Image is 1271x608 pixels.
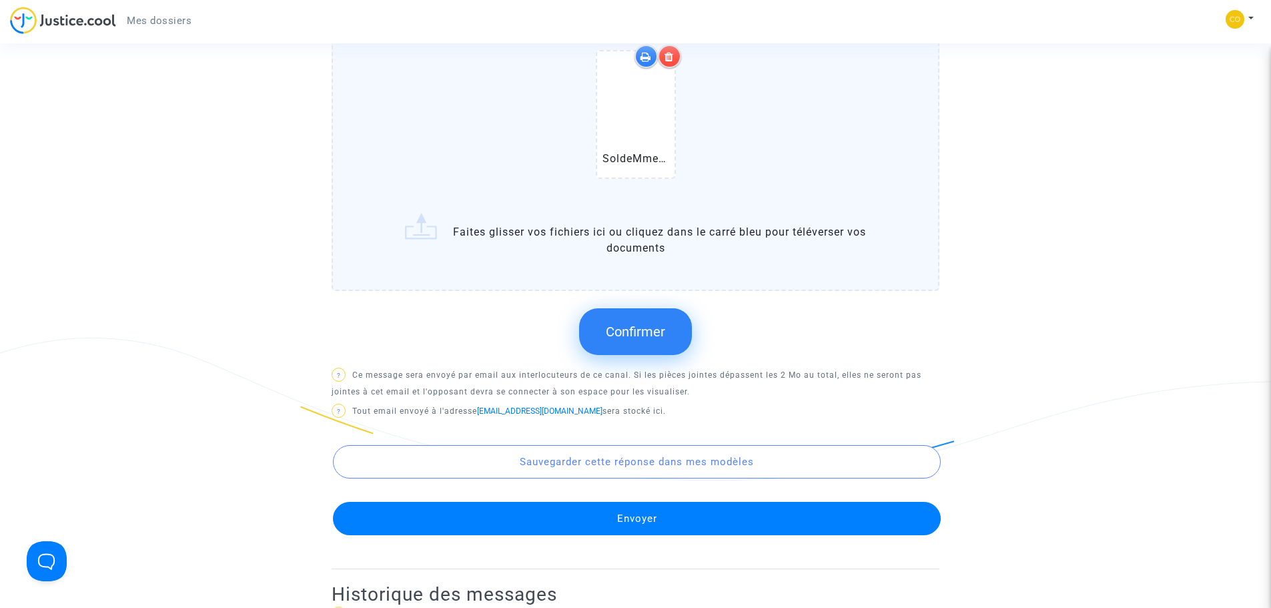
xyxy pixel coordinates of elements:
img: 38b4a36a50ee8c19d5d4da1f2d0098ea [1226,10,1244,29]
span: Mes dossiers [127,15,191,27]
p: Ce message sera envoyé par email aux interlocuteurs de ce canal. Si les pièces jointes dépassent ... [332,367,939,400]
h2: Historique des messages [332,583,939,606]
button: Envoyer [333,502,941,535]
button: Confirmer [579,308,692,355]
button: Sauvegarder cette réponse dans mes modèles [333,445,941,479]
p: Tout email envoyé à l'adresse sera stocké ici. [332,403,939,420]
a: Mes dossiers [116,11,202,31]
span: ? [337,408,341,415]
iframe: Help Scout Beacon - Open [27,541,67,581]
span: Confirmer [606,324,665,340]
a: [EMAIL_ADDRESS][DOMAIN_NAME] [477,406,602,416]
span: ? [337,372,341,379]
img: jc-logo.svg [10,7,116,34]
